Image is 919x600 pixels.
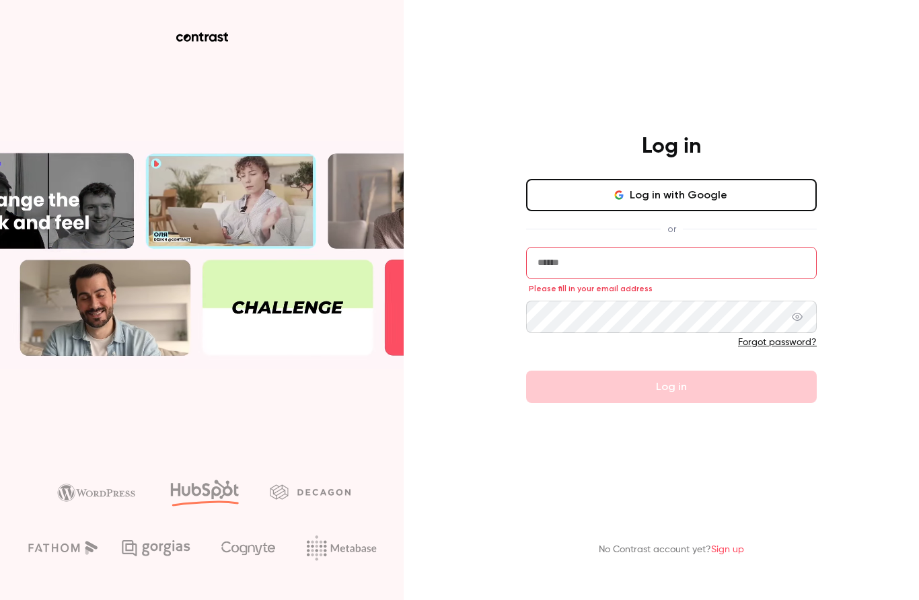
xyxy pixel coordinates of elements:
p: No Contrast account yet? [599,543,744,557]
img: decagon [270,484,351,499]
h4: Log in [642,133,701,160]
button: Log in with Google [526,179,817,211]
a: Sign up [711,545,744,554]
a: Forgot password? [738,338,817,347]
span: or [661,222,683,236]
span: Please fill in your email address [529,283,653,294]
